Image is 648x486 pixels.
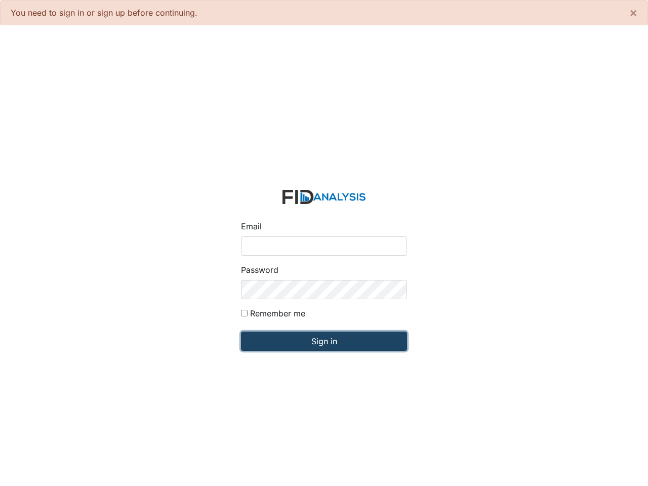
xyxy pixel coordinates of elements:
[629,5,637,20] span: ×
[241,332,407,351] input: Sign in
[250,307,305,319] label: Remember me
[241,220,262,232] label: Email
[241,264,278,276] label: Password
[619,1,647,25] button: ×
[282,190,366,205] img: logo-2fc8c6e3336f68795322cb6e9a2b9007179b544421de10c17bdaae8622450297.svg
